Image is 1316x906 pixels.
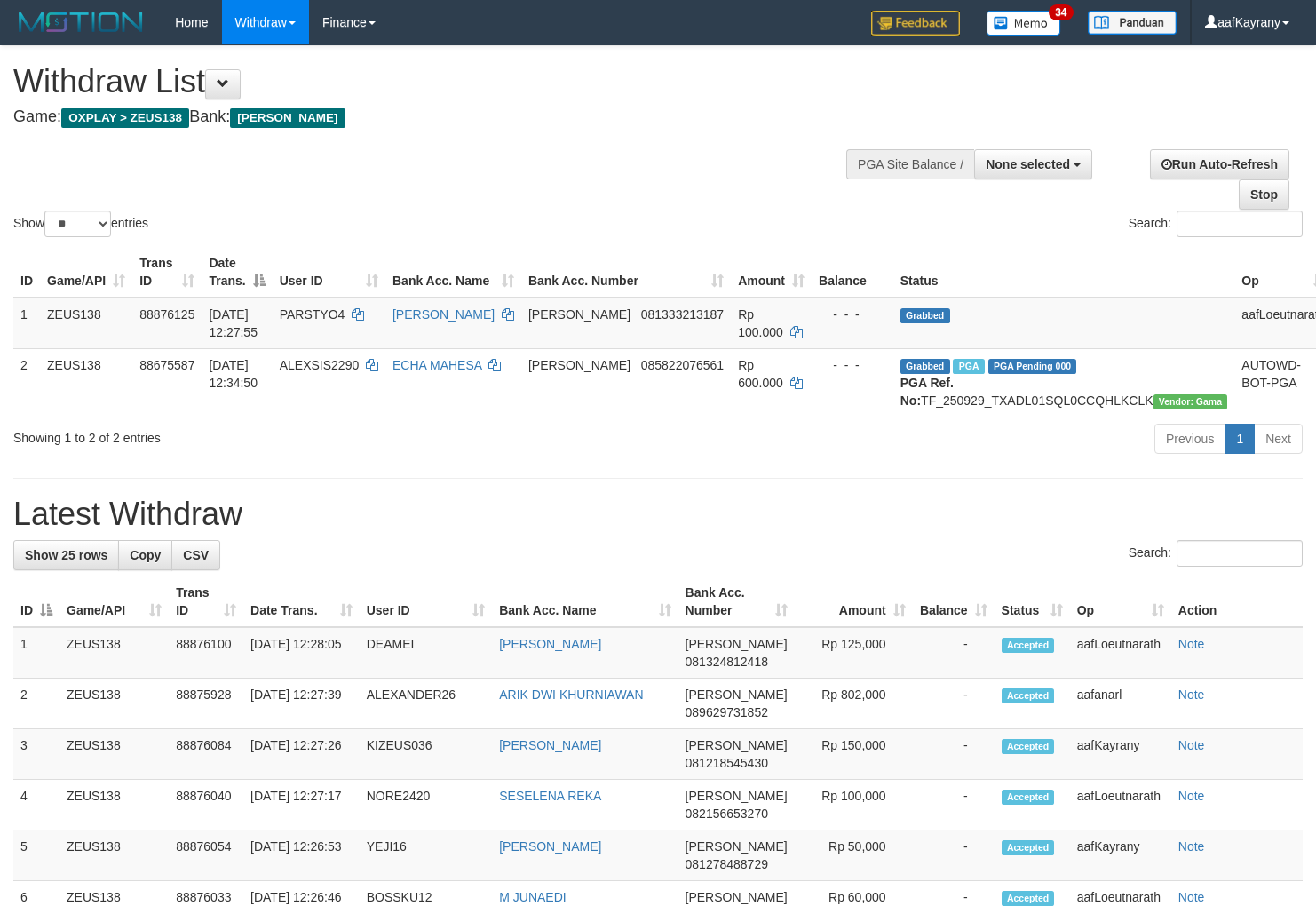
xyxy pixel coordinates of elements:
td: 2 [13,679,59,729]
span: PARSTYO4 [280,307,345,322]
span: Copy 081218545430 to clipboard [686,756,768,770]
a: Show 25 rows [13,540,119,570]
td: [DATE] 12:27:26 [243,729,360,780]
th: User ID: activate to sort column ascending [273,247,385,298]
td: 88876100 [169,627,243,679]
th: Balance [812,247,893,298]
th: Op: activate to sort column ascending [1070,576,1171,627]
a: Note [1178,839,1205,854]
span: [PERSON_NAME] [686,789,788,803]
a: ARIK DWI KHURNIAWAN [499,687,643,702]
th: Bank Acc. Number: activate to sort column ascending [678,576,795,627]
span: Accepted [1002,790,1055,805]
td: 3 [13,729,59,780]
span: [PERSON_NAME] [686,738,788,752]
div: - - - [819,306,886,323]
span: [PERSON_NAME] [230,108,345,128]
td: [DATE] 12:27:39 [243,679,360,729]
span: [PERSON_NAME] [686,637,788,651]
td: ZEUS138 [40,298,132,349]
td: Rp 125,000 [795,627,913,679]
td: [DATE] 12:26:53 [243,830,360,881]
span: [DATE] 12:27:55 [209,307,258,339]
span: Marked by aafpengsreynich [953,359,984,374]
td: Rp 802,000 [795,679,913,729]
td: ZEUS138 [59,679,169,729]
span: Rp 100.000 [738,307,783,339]
th: Bank Acc. Name: activate to sort column ascending [492,576,678,627]
td: 4 [13,780,59,830]
td: YEJI16 [360,830,493,881]
th: Trans ID: activate to sort column ascending [169,576,243,627]
th: Action [1171,576,1303,627]
a: [PERSON_NAME] [499,637,601,651]
td: DEAMEI [360,627,493,679]
span: ALEXSIS2290 [280,358,360,372]
td: 88875928 [169,679,243,729]
a: ECHA MAHESA [392,358,481,372]
th: ID [13,247,40,298]
td: TF_250929_TXADL01SQL0CCQHLKCLK [893,348,1235,417]
th: Bank Acc. Name: activate to sort column ascending [385,247,521,298]
span: 88675587 [139,358,194,372]
span: 34 [1049,4,1073,20]
th: Bank Acc. Number: activate to sort column ascending [521,247,731,298]
span: Copy 081333213187 to clipboard [641,307,724,322]
span: Accepted [1002,891,1055,906]
a: [PERSON_NAME] [499,738,601,752]
td: NORE2420 [360,780,493,830]
span: PGA Pending [988,359,1077,374]
td: ZEUS138 [59,627,169,679]
th: Amount: activate to sort column ascending [731,247,812,298]
span: CSV [183,548,209,562]
td: ZEUS138 [40,348,132,417]
span: Accepted [1002,739,1055,754]
span: Accepted [1002,688,1055,703]
a: [PERSON_NAME] [499,839,601,854]
td: [DATE] 12:28:05 [243,627,360,679]
a: [PERSON_NAME] [392,307,495,322]
a: Note [1178,637,1205,651]
td: Rp 150,000 [795,729,913,780]
a: 1 [1225,424,1255,454]
span: Accepted [1002,840,1055,855]
td: - [913,627,995,679]
th: Trans ID: activate to sort column ascending [132,247,202,298]
span: [PERSON_NAME] [686,890,788,904]
img: Button%20Memo.svg [987,11,1061,36]
td: KIZEUS036 [360,729,493,780]
h1: Latest Withdraw [13,497,1303,532]
td: ZEUS138 [59,729,169,780]
th: Amount: activate to sort column ascending [795,576,913,627]
span: Copy 081324812418 to clipboard [686,655,768,669]
span: None selected [986,157,1070,171]
td: - [913,780,995,830]
th: Balance: activate to sort column ascending [913,576,995,627]
input: Search: [1177,540,1303,567]
th: Game/API: activate to sort column ascending [59,576,169,627]
th: User ID: activate to sort column ascending [360,576,493,627]
a: Note [1178,890,1205,904]
span: Copy 081278488729 to clipboard [686,857,768,871]
td: - [913,679,995,729]
td: 2 [13,348,40,417]
b: PGA Ref. No: [900,376,954,408]
a: SESELENA REKA [499,789,601,803]
a: Run Auto-Refresh [1150,149,1289,179]
h4: Game: Bank: [13,108,860,126]
input: Search: [1177,211,1303,237]
label: Show entries [13,211,148,237]
img: panduan.png [1088,11,1177,35]
th: ID: activate to sort column descending [13,576,59,627]
a: Next [1254,424,1303,454]
td: aafKayrany [1070,729,1171,780]
td: ZEUS138 [59,780,169,830]
td: 88876040 [169,780,243,830]
span: [DATE] 12:34:50 [209,358,258,390]
td: 1 [13,298,40,349]
div: Showing 1 to 2 of 2 entries [13,422,535,447]
a: M JUNAEDI [499,890,566,904]
td: aafKayrany [1070,830,1171,881]
span: [PERSON_NAME] [686,839,788,854]
span: Copy [130,548,161,562]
